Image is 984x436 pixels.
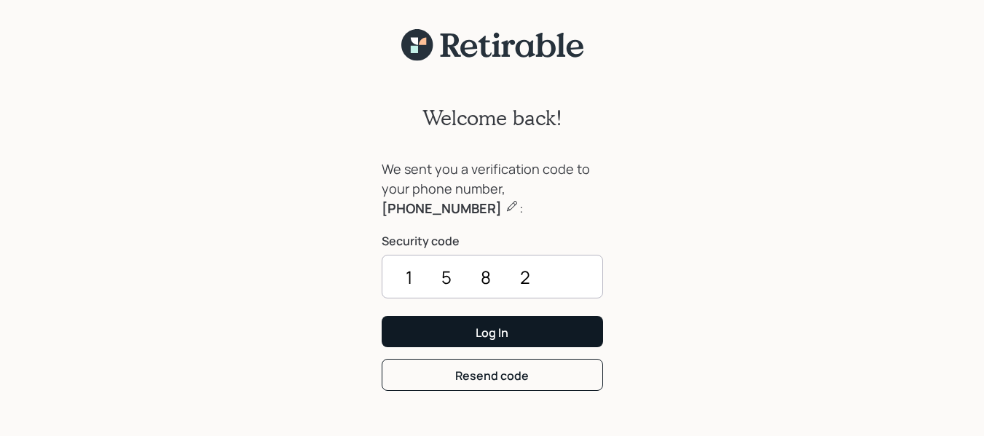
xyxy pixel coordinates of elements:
[455,368,529,384] div: Resend code
[382,316,603,347] button: Log In
[422,106,562,130] h2: Welcome back!
[476,325,508,341] div: Log In
[382,255,603,298] input: ••••
[382,159,603,218] div: We sent you a verification code to your phone number, :
[382,359,603,390] button: Resend code
[382,199,502,217] b: [PHONE_NUMBER]
[382,233,603,249] label: Security code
